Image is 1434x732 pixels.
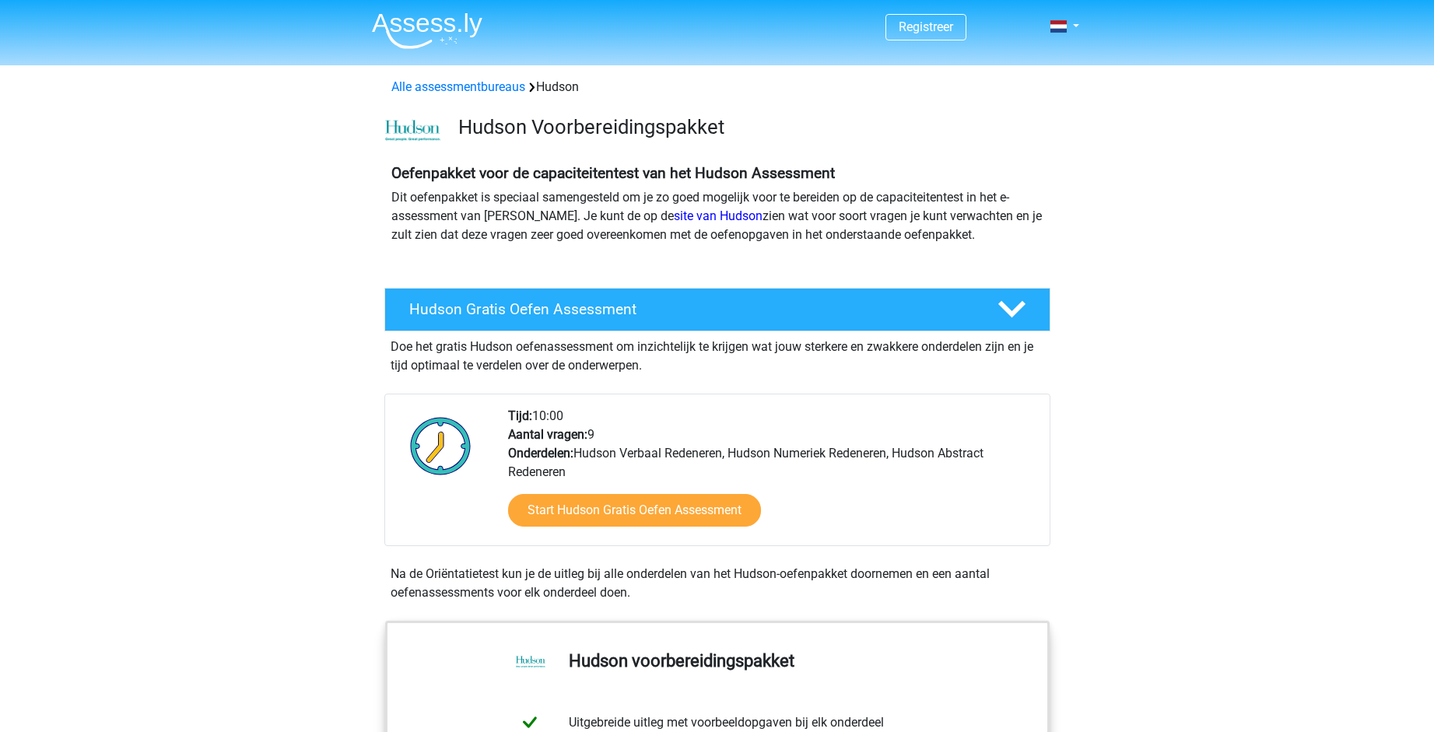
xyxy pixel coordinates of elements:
[508,427,587,442] b: Aantal vragen:
[409,300,973,318] h4: Hudson Gratis Oefen Assessment
[401,407,480,485] img: Klok
[385,78,1050,96] div: Hudson
[508,494,761,527] a: Start Hudson Gratis Oefen Assessment
[385,120,440,142] img: cefd0e47479f4eb8e8c001c0d358d5812e054fa8.png
[674,208,763,223] a: site van Hudson
[391,164,835,182] b: Oefenpakket voor de capaciteitentest van het Hudson Assessment
[391,79,525,94] a: Alle assessmentbureaus
[899,19,953,34] a: Registreer
[384,565,1050,602] div: Na de Oriëntatietest kun je de uitleg bij alle onderdelen van het Hudson-oefenpakket doornemen en...
[508,446,573,461] b: Onderdelen:
[378,288,1057,331] a: Hudson Gratis Oefen Assessment
[384,331,1050,375] div: Doe het gratis Hudson oefenassessment om inzichtelijk te krijgen wat jouw sterkere en zwakkere on...
[391,188,1043,244] p: Dit oefenpakket is speciaal samengesteld om je zo goed mogelijk voor te bereiden op de capaciteit...
[508,408,532,423] b: Tijd:
[496,407,1049,545] div: 10:00 9 Hudson Verbaal Redeneren, Hudson Numeriek Redeneren, Hudson Abstract Redeneren
[458,115,1038,139] h3: Hudson Voorbereidingspakket
[372,12,482,49] img: Assessly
